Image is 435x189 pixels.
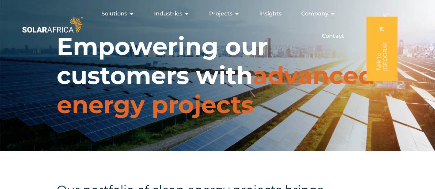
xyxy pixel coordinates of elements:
span: advanced energy projects [57,61,375,119]
span: Industries [154,10,182,18]
a: Contact [322,32,344,40]
span: Solutions [101,10,127,18]
h1: Empowering our customers with [57,32,378,119]
span: Company [301,10,328,18]
a: Insights [259,10,282,18]
nav: Menu [84,7,350,43]
div: Menu Toggle [84,7,350,43]
span: Projects [209,10,232,18]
